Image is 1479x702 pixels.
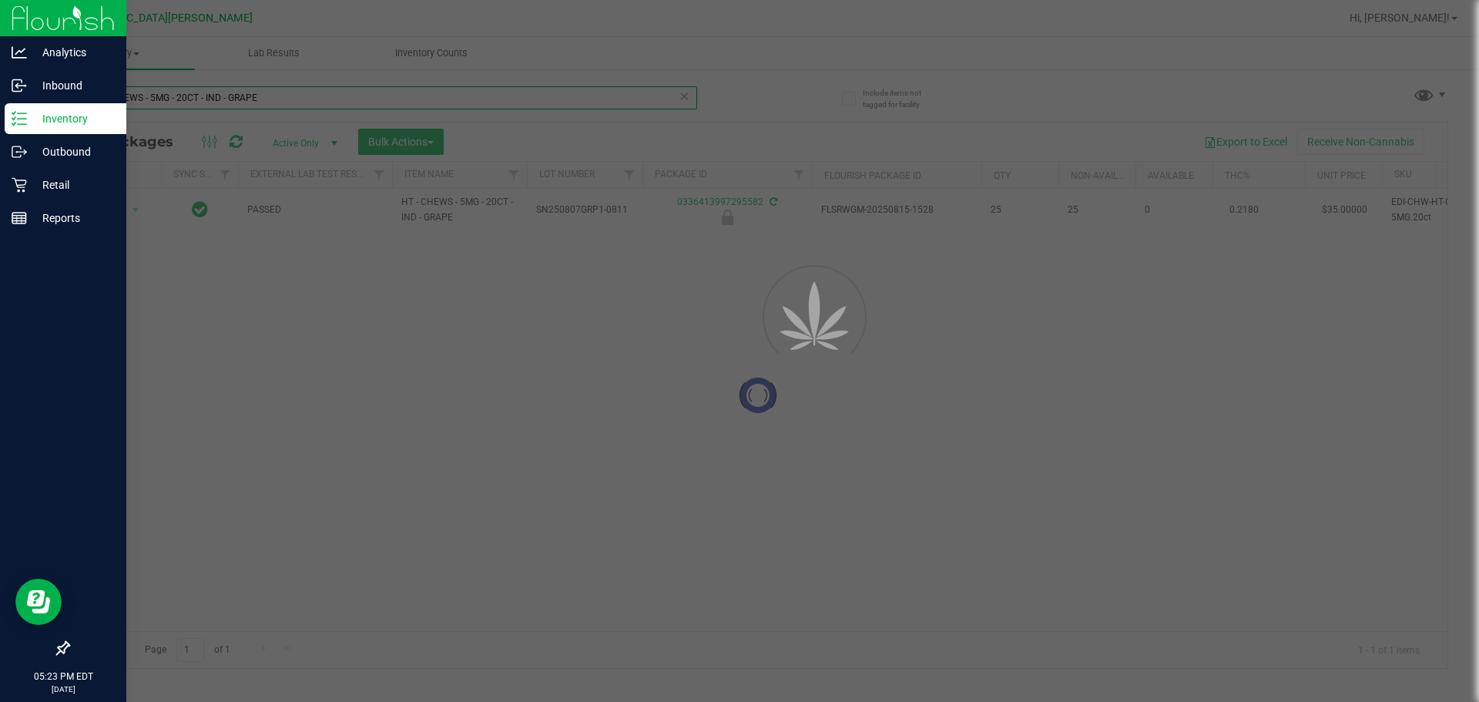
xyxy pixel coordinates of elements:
[12,111,27,126] inline-svg: Inventory
[27,209,119,227] p: Reports
[27,109,119,128] p: Inventory
[12,78,27,93] inline-svg: Inbound
[27,76,119,95] p: Inbound
[27,43,119,62] p: Analytics
[7,684,119,695] p: [DATE]
[15,579,62,625] iframe: Resource center
[12,177,27,193] inline-svg: Retail
[7,670,119,684] p: 05:23 PM EDT
[12,144,27,160] inline-svg: Outbound
[27,176,119,194] p: Retail
[12,210,27,226] inline-svg: Reports
[12,45,27,60] inline-svg: Analytics
[27,143,119,161] p: Outbound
